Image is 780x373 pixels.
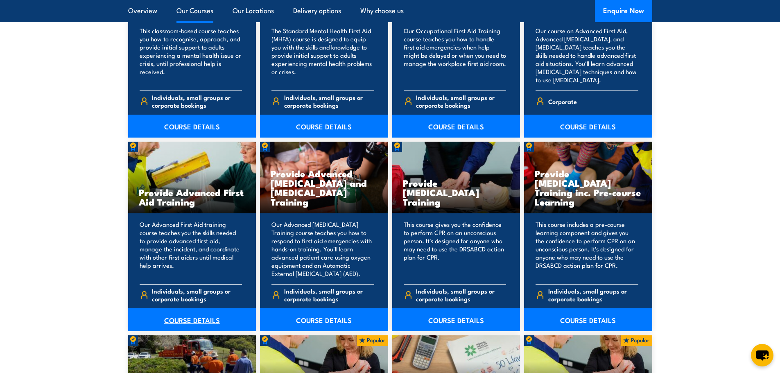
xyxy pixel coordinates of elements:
[404,220,506,278] p: This course gives you the confidence to perform CPR on an unconscious person. It's designed for a...
[139,188,246,206] h3: Provide Advanced First Aid Training
[548,287,638,303] span: Individuals, small groups or corporate bookings
[416,287,506,303] span: Individuals, small groups or corporate bookings
[152,287,242,303] span: Individuals, small groups or corporate bookings
[536,27,638,84] p: Our course on Advanced First Aid, Advanced [MEDICAL_DATA], and [MEDICAL_DATA] teaches you the ski...
[128,308,256,331] a: COURSE DETAILS
[140,27,242,84] p: This classroom-based course teaches you how to recognise, approach, and provide initial support t...
[403,178,510,206] h3: Provide [MEDICAL_DATA] Training
[260,115,388,138] a: COURSE DETAILS
[152,93,242,109] span: Individuals, small groups or corporate bookings
[535,169,642,206] h3: Provide [MEDICAL_DATA] Training inc. Pre-course Learning
[260,308,388,331] a: COURSE DETAILS
[140,220,242,278] p: Our Advanced First Aid training course teaches you the skills needed to provide advanced first ai...
[524,115,652,138] a: COURSE DETAILS
[536,220,638,278] p: This course includes a pre-course learning component and gives you the confidence to perform CPR ...
[524,308,652,331] a: COURSE DETAILS
[284,287,374,303] span: Individuals, small groups or corporate bookings
[284,93,374,109] span: Individuals, small groups or corporate bookings
[128,115,256,138] a: COURSE DETAILS
[271,220,374,278] p: Our Advanced [MEDICAL_DATA] Training course teaches you how to respond to first aid emergencies w...
[392,308,520,331] a: COURSE DETAILS
[392,115,520,138] a: COURSE DETAILS
[751,344,773,366] button: chat-button
[548,95,577,108] span: Corporate
[271,27,374,84] p: The Standard Mental Health First Aid (MHFA) course is designed to equip you with the skills and k...
[416,93,506,109] span: Individuals, small groups or corporate bookings
[404,27,506,84] p: Our Occupational First Aid Training course teaches you how to handle first aid emergencies when h...
[271,169,378,206] h3: Provide Advanced [MEDICAL_DATA] and [MEDICAL_DATA] Training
